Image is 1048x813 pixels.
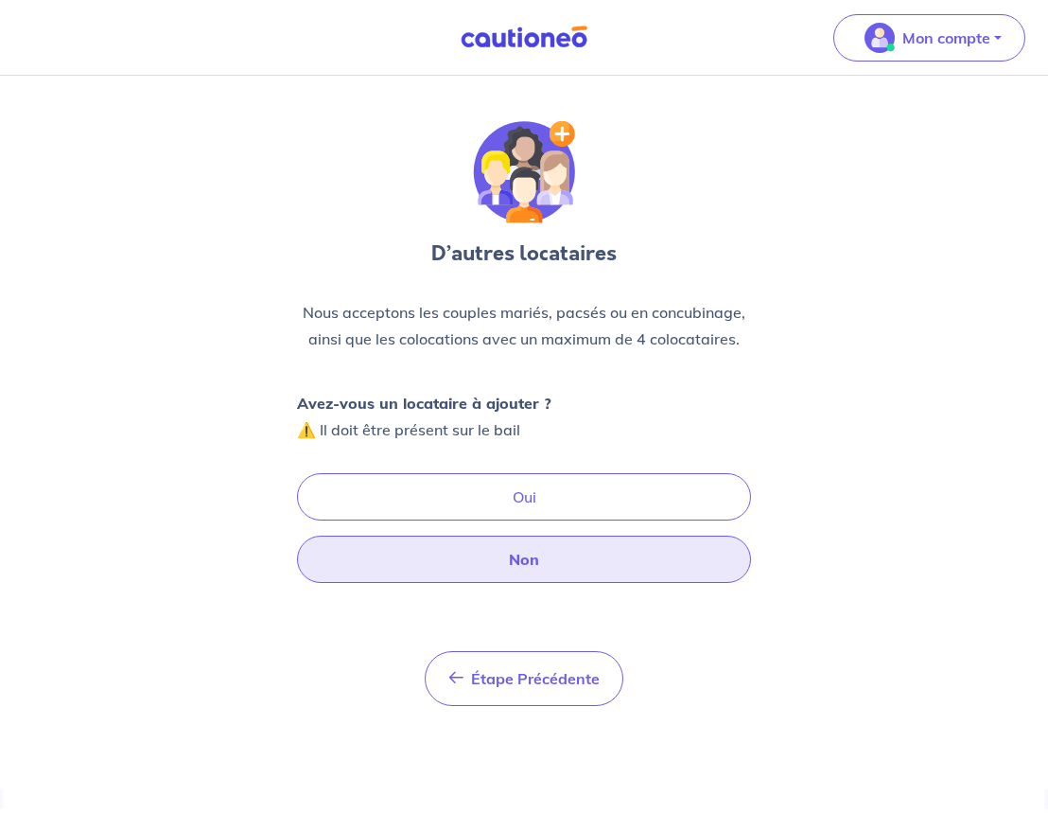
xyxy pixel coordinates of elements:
[902,27,990,49] p: Mon compte
[297,536,751,583] button: Non
[865,23,895,53] img: illu_account_valid_menu.svg
[297,239,751,269] h3: D’autres locataires
[453,26,595,49] img: Cautioneo
[297,390,551,443] p: ⚠️ Il doit être présent sur le bail
[425,651,623,706] button: Étape Précédente
[833,14,1025,62] button: illu_account_valid_menu.svgMon compte
[297,299,751,352] p: Nous acceptons les couples mariés, pacsés ou en concubinage, ainsi que les colocations avec un ma...
[473,121,575,223] img: illu_tenants_plus.svg
[297,394,551,413] strong: Avez-vous un locataire à ajouter ?
[471,669,600,688] span: Étape Précédente
[297,473,751,521] button: Oui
